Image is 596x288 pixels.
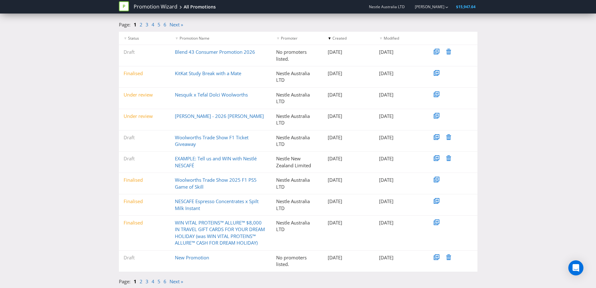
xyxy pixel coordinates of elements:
div: [DATE] [374,91,426,98]
div: Nestle Australia LTD [271,70,323,84]
span: $15,947.64 [456,4,476,9]
div: [DATE] [323,155,375,162]
a: Nesquik x Tefal Dolci Woolworths [175,91,248,98]
span: Created [332,36,347,41]
a: 4 [152,21,154,28]
div: [DATE] [374,254,426,261]
div: Nestle Australia LTD [271,134,323,148]
div: Finalised [119,198,170,205]
div: Under review [119,113,170,119]
div: [DATE] [374,155,426,162]
span: Nestle Australia LTD [369,4,405,9]
a: WIN VITAL PROTEINS™ ALLURE™ $8,000 IN TRAVEL GIFT CARDS FOR YOUR DREAM HOLIDAY (was WIN VITAL PRO... [175,219,265,246]
div: [DATE] [323,49,375,55]
span: Modified [384,36,399,41]
span: Promoter [281,36,298,41]
div: Draft [119,254,170,261]
a: 3 [146,21,148,28]
div: [DATE] [323,254,375,261]
div: [DATE] [374,219,426,226]
span: ▼ [175,36,179,41]
a: 2 [140,278,142,285]
div: [DATE] [374,177,426,183]
a: [PERSON_NAME] - 2026 [PERSON_NAME] [175,113,264,119]
span: ▼ [124,36,127,41]
span: Status [128,36,139,41]
div: [DATE] [323,219,375,226]
div: No promoters listed. [271,49,323,62]
a: 5 [158,278,160,285]
a: EXAMPLE: Tell us and WIN with Nestlé NESCAFÉ [175,155,257,168]
a: Next » [170,278,183,285]
a: [PERSON_NAME] [409,4,444,9]
div: Under review [119,91,170,98]
div: Draft [119,134,170,141]
div: [DATE] [323,198,375,205]
a: Blend 43 Consumer Promotion 2026 [175,49,255,55]
a: 1 [134,21,136,28]
div: Nestle Australia LTD [271,113,323,126]
a: Woolworths Trade Show F1 Ticket Giveaway [175,134,248,147]
div: [DATE] [323,113,375,119]
div: Draft [119,49,170,55]
div: Finalised [119,177,170,183]
a: 5 [158,21,160,28]
div: No promoters listed. [271,254,323,268]
div: Nestle Australia LTD [271,219,323,233]
span: ▼ [379,36,383,41]
a: 3 [146,278,148,285]
a: NESCAFE Espresso Concentrates x Spilt Milk Instant [175,198,259,211]
a: Woolworths Trade Show 2025 F1 PS5 Game of Skill [175,177,257,190]
div: [DATE] [323,177,375,183]
div: Nestle Australia LTD [271,177,323,190]
div: Nestle Australia LTD [271,198,323,212]
a: New Promotion [175,254,209,261]
div: [DATE] [374,198,426,205]
div: All Promotions [184,4,216,10]
div: [DATE] [374,113,426,119]
div: [DATE] [374,70,426,77]
span: Page: [119,21,131,28]
div: [DATE] [323,91,375,98]
span: ▼ [276,36,280,41]
a: Next » [170,21,183,28]
div: [DATE] [323,70,375,77]
div: Draft [119,155,170,162]
div: [DATE] [374,49,426,55]
a: 1 [134,278,136,285]
div: [DATE] [374,134,426,141]
a: KitKat Study Break with a Mate [175,70,241,76]
a: Promotion Wizard [134,3,177,10]
a: 4 [152,278,154,285]
span: Page: [119,278,131,285]
div: Nestle Australia LTD [271,91,323,105]
a: 2 [140,21,142,28]
span: ▼ [328,36,331,41]
div: Open Intercom Messenger [568,260,583,275]
div: Finalised [119,70,170,77]
div: Nestle New Zealand Limited [271,155,323,169]
a: 6 [164,278,166,285]
div: Finalised [119,219,170,226]
a: 6 [164,21,166,28]
span: Promotion Name [180,36,209,41]
div: [DATE] [323,134,375,141]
